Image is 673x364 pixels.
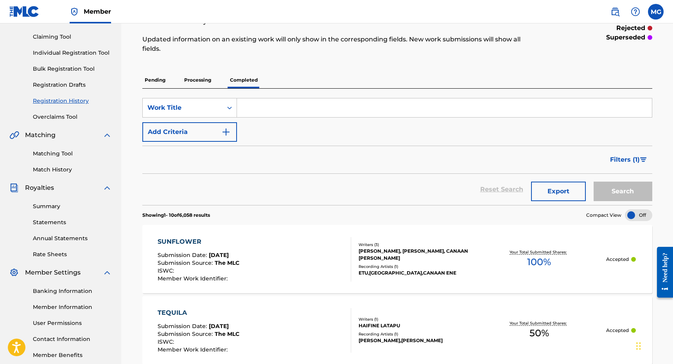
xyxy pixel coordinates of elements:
span: [DATE] [209,252,229,259]
span: Matching [25,130,56,140]
a: Registration Drafts [33,81,112,89]
span: The MLC [215,330,239,337]
a: User Permissions [33,319,112,327]
div: ETU,[GEOGRAPHIC_DATA],CANAAN ENE [359,269,472,277]
p: Pending [142,72,168,88]
span: Member Work Identifier : [158,346,230,353]
a: Claiming Tool [33,33,112,41]
a: Individual Registration Tool [33,49,112,57]
div: Recording Artists ( 1 ) [359,264,472,269]
a: Member Information [33,303,112,311]
a: Banking Information [33,287,112,295]
button: Export [531,182,586,201]
img: expand [102,268,112,277]
span: ISWC : [158,267,176,274]
div: Writers ( 1 ) [359,316,472,322]
span: ISWC : [158,338,176,345]
p: Your Total Submitted Shares: [510,320,569,326]
div: Drag [636,334,641,358]
iframe: Resource Center [651,241,673,303]
img: Top Rightsholder [70,7,79,16]
span: Member [84,7,111,16]
img: 9d2ae6d4665cec9f34b9.svg [221,127,231,137]
div: Writers ( 3 ) [359,242,472,248]
a: Matching Tool [33,150,112,158]
div: SUNFLOWER [158,237,239,246]
form: Search Form [142,98,652,205]
img: Matching [9,130,19,140]
img: expand [102,183,112,193]
div: [PERSON_NAME],[PERSON_NAME] [359,337,472,344]
p: Processing [182,72,214,88]
img: Royalties [9,183,19,193]
a: Annual Statements [33,234,112,243]
a: SUNFLOWERSubmission Date:[DATE]Submission Source:The MLCISWC:Member Work Identifier:Writers (3)[P... [142,225,652,293]
div: [PERSON_NAME], [PERSON_NAME], CANAAN [PERSON_NAME] [359,248,472,262]
span: The MLC [215,259,239,266]
a: Registration History [33,97,112,105]
button: Add Criteria [142,122,237,142]
p: Showing 1 - 10 of 6,058 results [142,212,210,219]
span: Compact View [586,212,621,219]
div: HAIFINE LATAPU [359,322,472,329]
p: Accepted [606,327,629,334]
a: Rate Sheets [33,250,112,259]
div: Work Title [147,103,218,112]
span: [DATE] [209,323,229,330]
div: Recording Artists ( 1 ) [359,331,472,337]
a: Bulk Registration Tool [33,65,112,73]
p: rejected [616,23,645,33]
span: 100 % [527,255,551,269]
img: filter [640,157,647,162]
span: Member Work Identifier : [158,275,230,282]
a: Overclaims Tool [33,113,112,121]
a: Member Benefits [33,351,112,359]
p: Accepted [606,256,629,263]
img: expand [102,130,112,140]
p: Your Total Submitted Shares: [510,249,569,255]
span: 50 % [529,326,549,340]
p: superseded [606,33,645,42]
a: Public Search [607,4,623,20]
img: Member Settings [9,268,19,277]
div: Help [628,4,643,20]
a: Statements [33,218,112,227]
span: Filters ( 1 ) [610,155,640,164]
img: MLC Logo [9,6,39,17]
a: Contact Information [33,335,112,343]
img: search [610,7,620,16]
div: User Menu [648,4,664,20]
p: Updated information on an existing work will only show in the corresponding fields. New work subm... [142,35,535,54]
img: help [631,7,640,16]
div: TEQUILA [158,308,239,318]
span: Submission Source : [158,259,215,266]
button: Filters (1) [605,150,652,170]
span: Submission Date : [158,323,209,330]
span: Submission Source : [158,330,215,337]
iframe: Chat Widget [634,327,673,364]
span: Royalties [25,183,54,193]
span: Submission Date : [158,252,209,259]
a: Match History [33,166,112,174]
span: Member Settings [25,268,81,277]
p: Completed [228,72,260,88]
a: Summary [33,202,112,211]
